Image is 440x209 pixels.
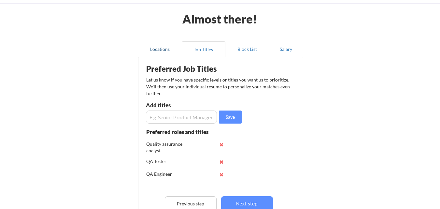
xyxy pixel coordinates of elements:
div: Almost there! [174,13,265,25]
button: Block List [225,41,269,57]
div: Preferred Job Titles [146,65,228,73]
button: Locations [138,41,182,57]
div: Quality assurance analyst [146,141,189,154]
button: Salary [269,41,303,57]
div: Preferred roles and titles [146,129,217,135]
div: Add titles [146,102,215,108]
input: E.g. Senior Product Manager [146,111,217,124]
div: Let us know if you have specific levels or titles you want us to prioritize. We’ll then use your ... [146,76,291,97]
button: Save [219,111,242,124]
div: QA Engineer [146,171,189,177]
button: Job Titles [182,41,225,57]
div: QA Tester [146,158,189,165]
